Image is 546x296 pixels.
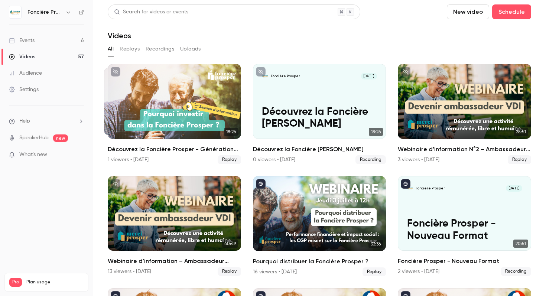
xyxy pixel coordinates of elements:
[9,69,42,77] div: Audience
[218,267,241,276] span: Replay
[398,176,531,276] a: Foncière Prosper - Nouveau FormatFoncière Prosper[DATE]Foncière Prosper - Nouveau Format20:51Fonc...
[120,43,140,55] button: Replays
[19,151,47,159] span: What's new
[9,278,22,287] span: Pro
[508,155,531,164] span: Replay
[9,117,84,125] li: help-dropdown-opener
[218,155,241,164] span: Replay
[111,179,120,189] button: unpublished
[256,179,266,189] button: published
[108,64,241,164] a: 18:2618:26Découvrez la Foncière Prosper - Générations [DEMOGRAPHIC_DATA]1 viewers • [DATE]Replay
[398,156,439,163] div: 3 viewers • [DATE]
[26,279,84,285] span: Plan usage
[108,156,149,163] div: 1 viewers • [DATE]
[416,186,445,191] p: Foncière Prosper
[108,145,241,154] h2: Découvrez la Foncière Prosper - Générations [DEMOGRAPHIC_DATA]
[253,145,386,154] h2: Découvrez la Foncière [PERSON_NAME]
[108,268,151,275] div: 13 viewers • [DATE]
[108,43,114,55] button: All
[398,176,531,276] li: Foncière Prosper - Nouveau Format
[398,268,439,275] div: 2 viewers • [DATE]
[108,176,241,276] li: Webinaire d’information – Ambassadeur Merci Prosper en VDI
[180,43,201,55] button: Uploads
[253,64,386,164] li: Découvrez la Foncière Prosper
[19,117,30,125] span: Help
[19,134,49,142] a: SpeakerHub
[447,4,489,19] button: New video
[9,37,35,44] div: Events
[253,64,386,164] a: Découvrez la Foncière ProsperFoncière Prosper[DATE]Découvrez la Foncière [PERSON_NAME]18:26Découv...
[108,31,131,40] h1: Videos
[9,86,39,93] div: Settings
[506,185,522,192] span: [DATE]
[253,257,386,266] h2: Pourquoi distribuer la Foncière Prosper ?
[253,268,297,276] div: 16 viewers • [DATE]
[368,240,383,248] span: 33:36
[262,106,377,130] p: Découvrez la Foncière [PERSON_NAME]
[224,128,238,136] span: 18:26
[355,155,386,164] span: Recording
[401,67,410,77] button: unpublished
[361,73,377,79] span: [DATE]
[75,152,84,158] iframe: Noticeable Trigger
[501,267,531,276] span: Recording
[27,9,62,16] h6: Foncière Prosper
[398,64,531,164] li: Webinaire d’information N°2 – Ambassadeur Merci Prosper en VDI
[253,156,295,163] div: 0 viewers • [DATE]
[398,64,531,164] a: 28:51Webinaire d’information N°2 – Ambassadeur [PERSON_NAME] en VDI3 viewers • [DATE]Replay
[146,43,174,55] button: Recordings
[253,176,386,276] a: 33:36Pourquoi distribuer la Foncière Prosper ?16 viewers • [DATE]Replay
[222,240,238,248] span: 40:49
[53,134,68,142] span: new
[514,128,528,136] span: 28:51
[271,74,300,78] p: Foncière Prosper
[108,64,241,164] li: Découvrez la Foncière Prosper - Générations Solidaires
[369,128,383,136] span: 18:26
[256,67,266,77] button: unpublished
[9,6,21,18] img: Foncière Prosper
[363,267,386,276] span: Replay
[401,179,410,189] button: published
[492,4,531,19] button: Schedule
[114,8,188,16] div: Search for videos or events
[111,67,120,77] button: unpublished
[398,257,531,266] h2: Foncière Prosper - Nouveau Format
[407,218,522,242] p: Foncière Prosper - Nouveau Format
[398,145,531,154] h2: Webinaire d’information N°2 – Ambassadeur [PERSON_NAME] en VDI
[108,176,241,276] a: 40:49Webinaire d’information – Ambassadeur [PERSON_NAME] en VDI13 viewers • [DATE]Replay
[108,4,531,292] section: Videos
[253,176,386,276] li: Pourquoi distribuer la Foncière Prosper ?
[513,240,528,248] span: 20:51
[9,53,35,61] div: Videos
[108,257,241,266] h2: Webinaire d’information – Ambassadeur [PERSON_NAME] en VDI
